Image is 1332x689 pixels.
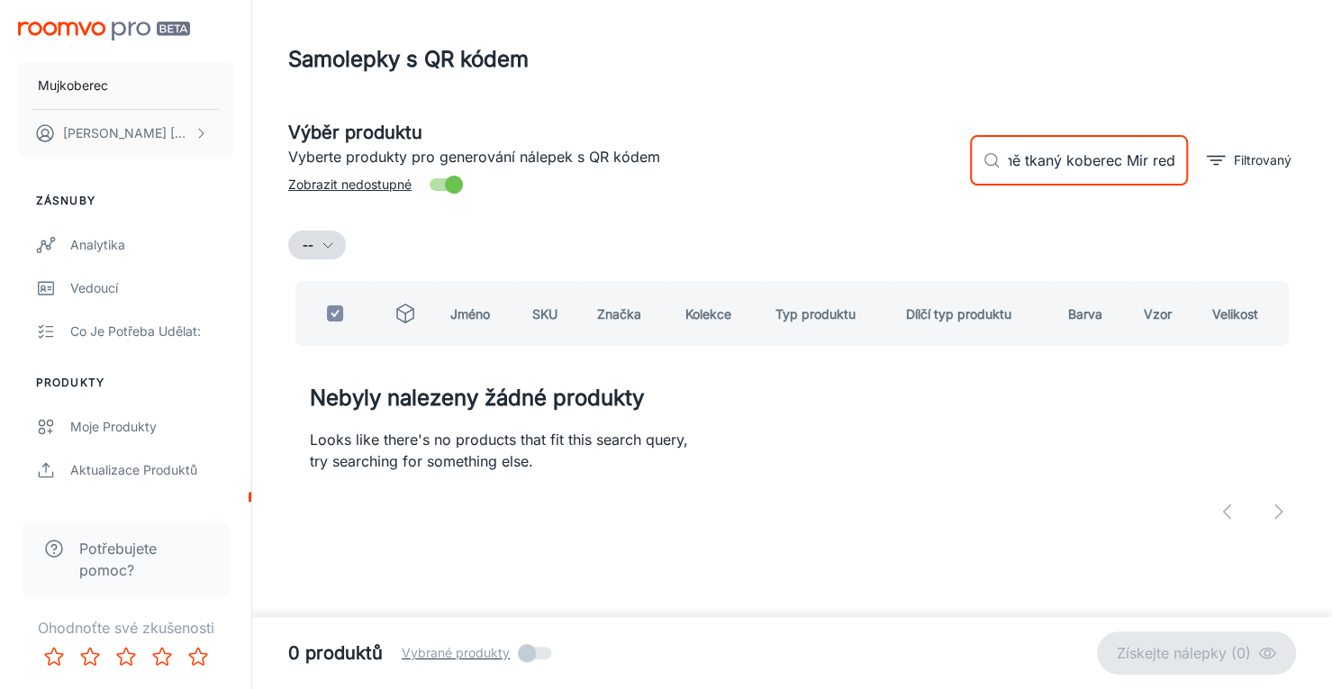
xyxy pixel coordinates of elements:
[63,125,167,141] font: [PERSON_NAME]
[70,419,157,434] font: Moje produkty
[1067,306,1101,322] font: Barva
[1211,306,1257,322] font: Velikost
[1202,146,1296,175] button: filtr
[775,306,856,322] font: Typ produktu
[79,539,157,579] font: Potřebujete pomoc?
[288,177,412,192] font: Zobrazit nedostupné
[70,462,197,477] font: Aktualizace produktů
[532,306,557,322] font: SKU
[288,231,346,259] button: --
[38,77,108,93] font: Mujkoberec
[685,306,731,322] font: Kolekce
[303,238,313,252] font: --
[70,235,233,255] div: Analytika
[170,125,274,141] font: [PERSON_NAME]
[450,306,490,322] font: Jméno
[310,429,706,472] p: Looks like there's no products that fit this search query, try searching for something else.
[906,306,1011,322] font: Dílčí typ produktu
[310,382,1274,414] h4: Nebyly nalezeny žádné produkty
[1144,306,1172,322] font: Vzor
[597,306,641,322] font: Značka
[70,280,118,295] font: Vedoucí
[18,110,233,157] button: [PERSON_NAME] [PERSON_NAME]
[288,122,422,143] font: Výběr produktu
[18,62,233,109] button: Mujkoberec
[1234,152,1291,168] font: Filtrovaný
[18,22,190,41] img: Roomvo PRO Beta
[70,323,201,339] font: Co je potřeba udělat:
[1008,135,1188,186] input: Hledat podle SKU, značky, kolekce...
[36,194,95,207] font: Zásnuby
[288,148,660,166] font: Vyberte produkty pro generování nálepek s QR kódem
[36,376,104,389] font: Produkty
[288,46,529,72] font: Samolepky s QR kódem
